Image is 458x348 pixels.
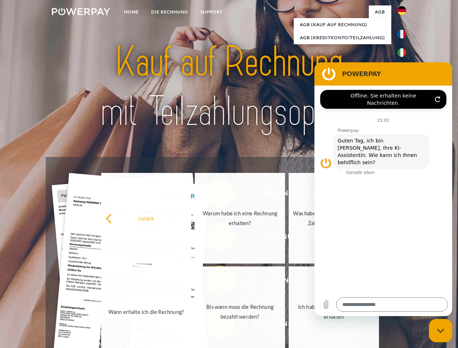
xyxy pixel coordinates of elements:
div: Bis wann muss die Rechnung bezahlt werden? [199,302,281,322]
a: AGB (Kauf auf Rechnung) [294,18,391,31]
img: de [397,6,406,15]
div: Was habe ich noch offen, ist meine Zahlung eingegangen? [293,208,375,228]
a: SUPPORT [194,5,229,18]
img: it [397,48,406,57]
iframe: Schaltfläche zum Öffnen des Messaging-Fensters; Konversation läuft [429,319,452,342]
div: zurück [106,213,187,223]
img: title-powerpay_de.svg [69,35,389,139]
a: DIE RECHNUNG [145,5,194,18]
a: AGB (Kreditkonto/Teilzahlung) [294,31,391,44]
div: Warum habe ich eine Rechnung erhalten? [199,208,281,228]
a: Home [118,5,145,18]
div: Ich habe nur eine Teillieferung erhalten [293,302,375,322]
a: agb [369,5,391,18]
iframe: Messaging-Fenster [314,62,452,316]
div: Wann erhalte ich die Rechnung? [106,307,187,316]
img: logo-powerpay-white.svg [52,8,110,15]
a: Was habe ich noch offen, ist meine Zahlung eingegangen? [289,173,379,264]
img: fr [397,30,406,38]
